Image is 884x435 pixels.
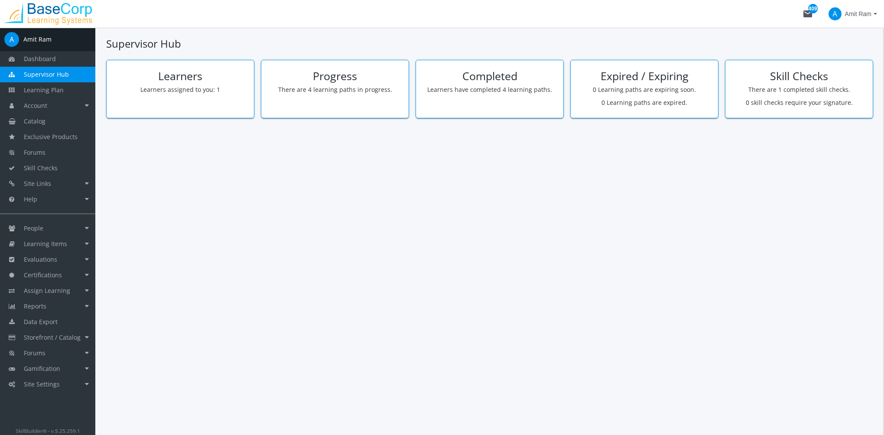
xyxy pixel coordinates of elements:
span: Reports [24,302,46,310]
h2: Completed [422,70,557,82]
span: Site Links [24,179,51,188]
span: Certifications [24,271,62,279]
span: Supervisor Hub [24,70,69,78]
p: 0 Learning paths are expiring soon. [577,85,712,94]
span: Exclusive Products [24,133,78,141]
span: Assign Learning [24,286,70,295]
span: Help [24,195,37,203]
small: SkillBuilder® - v.5.25.259.1 [16,427,80,434]
h2: Expired / Expiring [577,70,712,82]
mat-icon: mail [803,9,813,19]
p: Learners assigned to you: 1 [113,85,247,94]
span: Account [24,101,47,110]
p: There are 1 completed skill checks. [732,85,866,94]
div: Amit Ram [23,35,52,44]
h1: Supervisor Hub [106,36,873,51]
span: Data Export [24,318,58,326]
p: 0 skill checks require your signature. [732,98,866,107]
span: Forums [24,148,45,156]
span: Learning Items [24,240,67,248]
span: Amit Ram [845,6,871,22]
span: Evaluations [24,255,57,263]
span: Storefront / Catalog [24,333,81,341]
h2: Progress [268,70,402,82]
p: 0 Learning paths are expired. [577,98,712,107]
span: Dashboard [24,55,56,63]
span: Catalog [24,117,45,125]
span: People [24,224,43,232]
p: There are 4 learning paths in progress. [268,85,402,94]
span: Skill Checks [24,164,58,172]
span: A [4,32,19,47]
span: Learning Plan [24,86,64,94]
span: A [829,7,842,20]
h2: Learners [113,70,247,82]
span: Site Settings [24,380,60,388]
span: Gamification [24,364,60,373]
span: Forums [24,349,45,357]
p: Learners have completed 4 learning paths. [422,85,557,94]
h2: Skill Checks [732,70,866,82]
